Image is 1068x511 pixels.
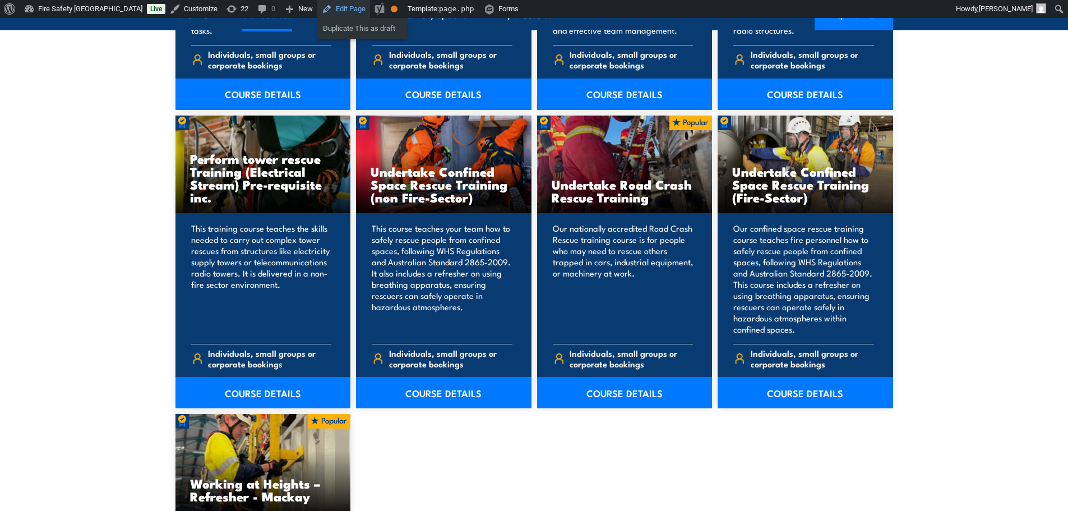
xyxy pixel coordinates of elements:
[391,6,397,12] div: OK
[537,79,713,110] a: COURSE DETAILS
[979,4,1033,13] span: [PERSON_NAME]
[733,223,874,335] p: Our confined space rescue training course teaches fire personnel how to safely rescue people from...
[570,49,693,70] span: Individuals, small groups or corporate bookings
[732,165,879,204] h3: Undertake Confined Space Rescue Training (Fire-Sector)
[751,348,874,369] span: Individuals, small groups or corporate bookings
[208,49,331,70] span: Individuals, small groups or corporate bookings
[356,79,531,110] a: COURSE DETAILS
[552,178,698,204] h3: Undertake Road Crash Rescue Training
[439,4,474,13] span: page.php
[317,21,407,36] a: Duplicate This as draft
[718,377,893,408] a: COURSE DETAILS
[191,223,332,335] p: This training course teaches the skills needed to carry out complex tower rescues from structures...
[389,348,512,369] span: Individuals, small groups or corporate bookings
[553,223,693,335] p: Our nationally accredited Road Crash Rescue training course is for people who may need to rescue ...
[371,165,517,204] h3: Undertake Confined Space Rescue Training (non Fire-Sector)
[175,79,351,110] a: COURSE DETAILS
[718,79,893,110] a: COURSE DETAILS
[570,348,693,369] span: Individuals, small groups or corporate bookings
[751,49,874,70] span: Individuals, small groups or corporate bookings
[190,152,336,204] h3: Perform tower rescue Training (Electrical Stream) Pre-requisite inc.
[356,377,531,408] a: COURSE DETAILS
[389,49,512,70] span: Individuals, small groups or corporate bookings
[537,377,713,408] a: COURSE DETAILS
[147,4,165,14] a: Live
[208,348,331,369] span: Individuals, small groups or corporate bookings
[190,477,336,503] h3: Working at Heights – Refresher - Mackay
[175,377,351,408] a: COURSE DETAILS
[372,223,512,335] p: This course teaches your team how to safely rescue people from confined spaces, following WHS Reg...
